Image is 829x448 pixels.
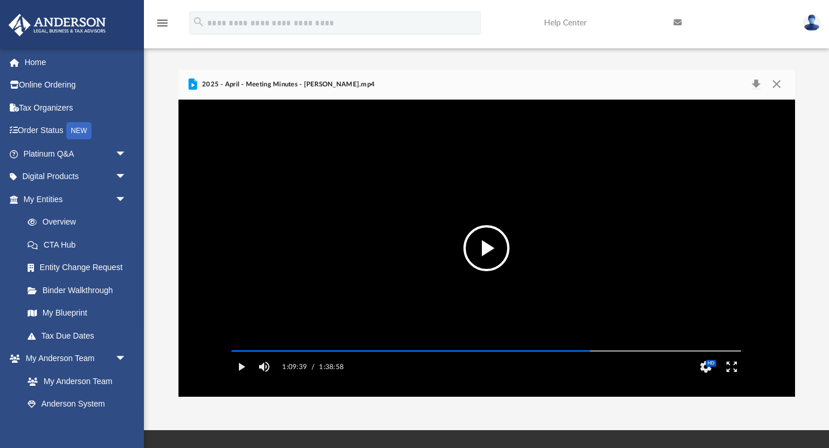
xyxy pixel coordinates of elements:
[8,165,144,188] a: Digital Productsarrow_drop_down
[16,279,144,302] a: Binder Walkthrough
[282,355,307,378] label: 1:09:39
[16,324,144,347] a: Tax Due Dates
[115,142,138,166] span: arrow_drop_down
[178,100,795,397] div: File preview
[693,355,719,378] button: Settings
[719,355,745,378] button: Enter fullscreen
[16,370,132,393] a: My Anderson Team
[115,347,138,371] span: arrow_drop_down
[16,393,138,416] a: Anderson System
[155,22,169,30] a: menu
[803,14,820,31] img: User Pic
[254,355,275,378] button: Mute
[8,347,138,370] a: My Anderson Teamarrow_drop_down
[5,14,109,36] img: Anderson Advisors Platinum Portal
[746,77,767,93] button: Download
[8,119,144,143] a: Order StatusNEW
[228,355,254,378] button: Play
[16,211,144,234] a: Overview
[8,96,144,119] a: Tax Organizers
[8,142,144,165] a: Platinum Q&Aarrow_drop_down
[8,74,144,97] a: Online Ordering
[200,79,375,90] span: 2025 - April - Meeting Minutes - [PERSON_NAME].mp4
[155,16,169,30] i: menu
[16,302,138,325] a: My Blueprint
[115,188,138,211] span: arrow_drop_down
[706,360,717,367] span: HD
[8,51,144,74] a: Home
[766,77,787,93] button: Close
[115,165,138,189] span: arrow_drop_down
[222,346,750,355] div: Media Slider
[192,16,205,28] i: search
[8,188,144,211] a: My Entitiesarrow_drop_down
[311,355,314,378] span: /
[319,355,344,378] label: 1:38:58
[16,233,144,256] a: CTA Hub
[66,122,92,139] div: NEW
[178,70,795,397] div: Preview
[16,256,144,279] a: Entity Change Request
